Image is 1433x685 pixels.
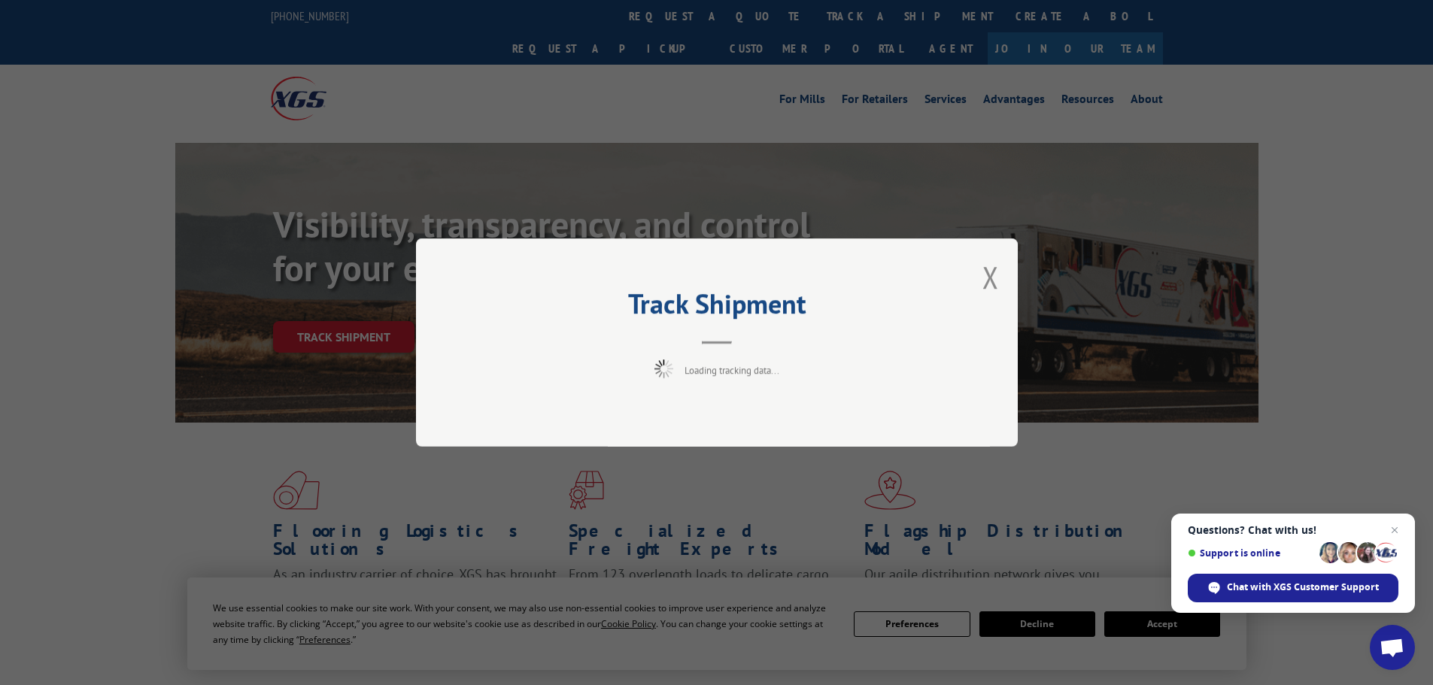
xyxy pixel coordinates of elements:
span: Close chat [1386,521,1404,539]
h2: Track Shipment [491,293,943,322]
div: Chat with XGS Customer Support [1188,574,1398,602]
div: Open chat [1370,625,1415,670]
img: xgs-loading [654,359,673,378]
button: Close modal [982,257,999,297]
span: Loading tracking data... [685,364,779,377]
span: Questions? Chat with us! [1188,524,1398,536]
span: Chat with XGS Customer Support [1227,580,1379,594]
span: Support is online [1188,547,1314,559]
